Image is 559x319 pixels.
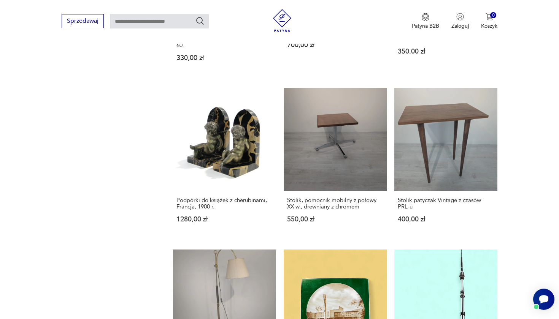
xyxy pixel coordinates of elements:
button: Sprzedawaj [62,14,104,28]
div: 0 [490,12,497,19]
p: 330,00 zł [176,55,273,61]
p: 700,00 zł [287,42,383,48]
img: Ikonka użytkownika [456,13,464,21]
h3: Mini stolik kawowy, kwietnik drewniany w stylu ludwikowskim z lat 60. [176,29,273,49]
p: Zaloguj [451,22,469,30]
img: Ikona koszyka [486,13,493,21]
h3: Stolik patyczak Vintage z czasów PRL-u [398,197,494,210]
img: Ikona medalu [422,13,429,21]
a: Sprzedawaj [62,19,104,24]
a: Stolik patyczak Vintage z czasów PRL-uStolik patyczak Vintage z czasów PRL-u400,00 zł [394,88,497,237]
a: Stolik, pomocnik mobilny z połowy XX w., drewniany z chromemStolik, pomocnik mobilny z połowy XX ... [284,88,387,237]
p: Patyna B2B [412,22,439,30]
p: 350,00 zł [398,48,494,55]
p: Koszyk [481,22,497,30]
a: Podpórki do książek z cherubinami, Francja, 1900 r.Podpórki do książek z cherubinami, Francja, 19... [173,88,276,237]
a: Ikona medaluPatyna B2B [412,13,439,30]
button: 0Koszyk [481,13,497,30]
button: Zaloguj [451,13,469,30]
iframe: Smartsupp widget button [533,289,554,310]
p: 1280,00 zł [176,216,273,223]
h3: Stolik, pomocnik mobilny z połowy XX w., drewniany z chromem [287,197,383,210]
img: Patyna - sklep z meblami i dekoracjami vintage [271,9,294,32]
p: 550,00 zł [287,216,383,223]
h3: Podpórki do książek z cherubinami, Francja, 1900 r. [176,197,273,210]
button: Patyna B2B [412,13,439,30]
button: Szukaj [195,16,205,25]
p: 400,00 zł [398,216,494,223]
